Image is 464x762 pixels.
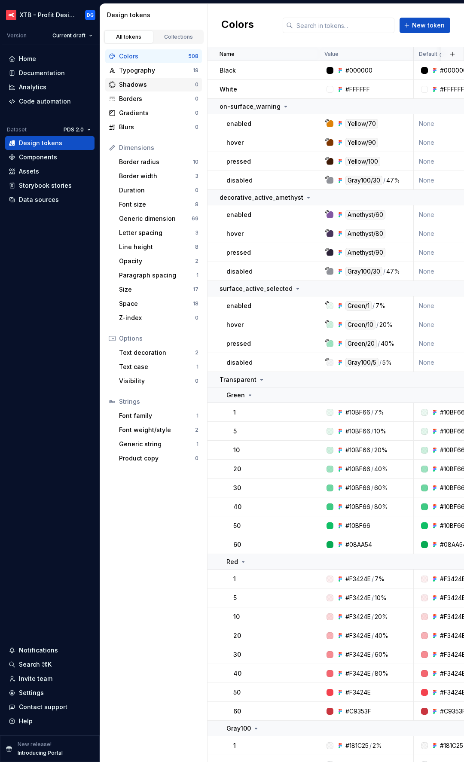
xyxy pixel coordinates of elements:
[376,320,379,329] div: /
[192,215,198,222] div: 69
[196,441,198,448] div: 1
[5,150,95,164] a: Components
[345,339,377,348] div: Green/20
[19,55,36,63] div: Home
[375,650,388,659] div: 60%
[345,119,378,128] div: Yellow/70
[371,465,373,473] div: /
[116,268,202,282] a: Paragraph spacing1
[119,411,196,420] div: Font family
[196,272,198,279] div: 1
[5,672,95,686] a: Invite team
[375,631,388,640] div: 40%
[372,669,374,678] div: /
[382,358,392,367] div: 5%
[345,688,371,697] div: #F3424E
[5,179,95,192] a: Storybook stories
[233,446,240,454] p: 10
[226,391,245,399] p: Green
[345,594,371,602] div: #F3424E
[105,64,202,77] a: Typography19
[5,714,95,728] button: Help
[233,408,236,417] p: 1
[19,660,52,669] div: Search ⌘K
[375,301,385,311] div: 7%
[119,52,188,61] div: Colors
[119,214,192,223] div: Generic dimension
[6,10,16,20] img: 69bde2f7-25a0-4577-ad58-aa8b0b39a544.png
[345,138,378,147] div: Yellow/90
[195,124,198,131] div: 0
[375,613,388,621] div: 20%
[116,437,202,451] a: Generic string1
[188,53,198,60] div: 508
[374,427,386,436] div: 10%
[19,69,65,77] div: Documentation
[375,669,388,678] div: 80%
[119,158,193,166] div: Border radius
[19,703,67,711] div: Contact support
[220,193,303,202] p: decorative_active_amethyst
[345,521,370,530] div: #10BF66
[345,320,375,329] div: Green/10
[372,613,374,621] div: /
[233,484,241,492] p: 30
[345,575,371,583] div: #F3424E
[371,503,373,511] div: /
[345,85,370,94] div: #FFFFFF
[372,631,374,640] div: /
[105,120,202,134] a: Blurs0
[119,66,193,75] div: Typography
[374,503,388,511] div: 80%
[195,427,198,433] div: 2
[119,172,195,180] div: Border width
[5,66,95,80] a: Documentation
[226,248,251,257] p: pressed
[87,12,94,18] div: DG
[116,423,202,437] a: Font weight/style2
[19,83,46,91] div: Analytics
[345,157,380,166] div: Yellow/100
[233,575,236,583] p: 1
[379,358,382,367] div: /
[372,741,382,750] div: 2%
[345,540,372,549] div: #08AA54
[195,95,198,102] div: 0
[233,741,236,750] p: 1
[19,181,72,190] div: Storybook stories
[374,465,388,473] div: 40%
[119,426,195,434] div: Font weight/style
[345,267,382,276] div: Gray100/30
[220,66,236,75] p: Black
[386,176,400,185] div: 47%
[226,302,251,310] p: enabled
[119,314,195,322] div: Z-index
[233,688,241,697] p: 50
[371,408,373,417] div: /
[119,143,198,152] div: Dimensions
[119,80,195,89] div: Shadows
[116,346,202,360] a: Text decoration2
[345,301,372,311] div: Green/1
[193,286,198,293] div: 17
[116,155,202,169] a: Border radius10
[369,741,372,750] div: /
[226,176,253,185] p: disabled
[226,558,238,566] p: Red
[5,686,95,700] a: Settings
[195,110,198,116] div: 0
[371,484,373,492] div: /
[196,412,198,419] div: 1
[372,575,374,583] div: /
[226,119,251,128] p: enabled
[226,157,251,166] p: pressed
[196,363,198,370] div: 1
[116,297,202,311] a: Space18
[195,173,198,180] div: 3
[345,613,371,621] div: #F3424E
[193,158,198,165] div: 10
[383,267,385,276] div: /
[345,669,371,678] div: #F3424E
[226,210,251,219] p: enabled
[371,446,373,454] div: /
